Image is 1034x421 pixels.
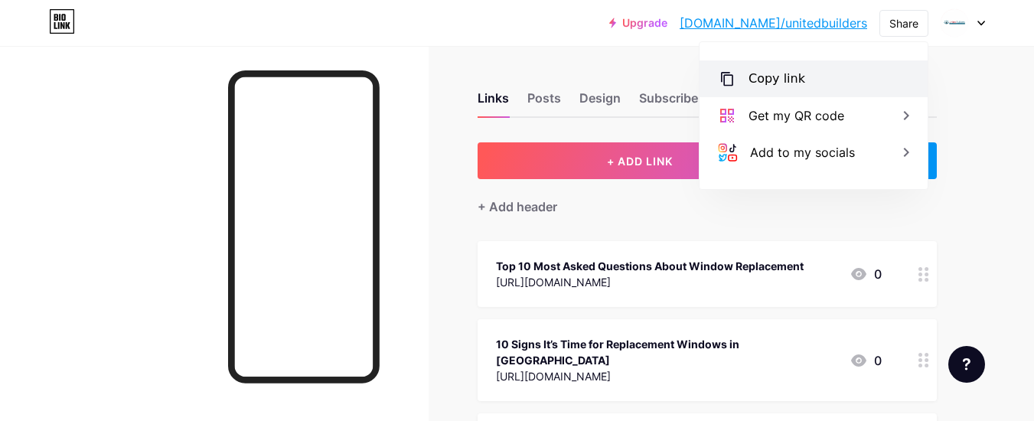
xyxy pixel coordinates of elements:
[749,70,805,88] div: Copy link
[750,143,855,162] div: Add to my socials
[889,15,918,31] div: Share
[478,89,509,116] div: Links
[496,274,804,290] div: [URL][DOMAIN_NAME]
[680,14,867,32] a: [DOMAIN_NAME]/unitedbuilders
[850,351,882,370] div: 0
[749,106,844,125] div: Get my QR code
[478,197,557,216] div: + Add header
[496,368,837,384] div: [URL][DOMAIN_NAME]
[609,17,667,29] a: Upgrade
[850,265,882,283] div: 0
[940,8,969,38] img: unitedbuilders
[639,89,731,116] div: Subscribers
[496,258,804,274] div: Top 10 Most Asked Questions About Window Replacement
[478,142,803,179] button: + ADD LINK
[527,89,561,116] div: Posts
[496,336,837,368] div: 10 Signs It’s Time for Replacement Windows in [GEOGRAPHIC_DATA]
[579,89,621,116] div: Design
[607,155,673,168] span: + ADD LINK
